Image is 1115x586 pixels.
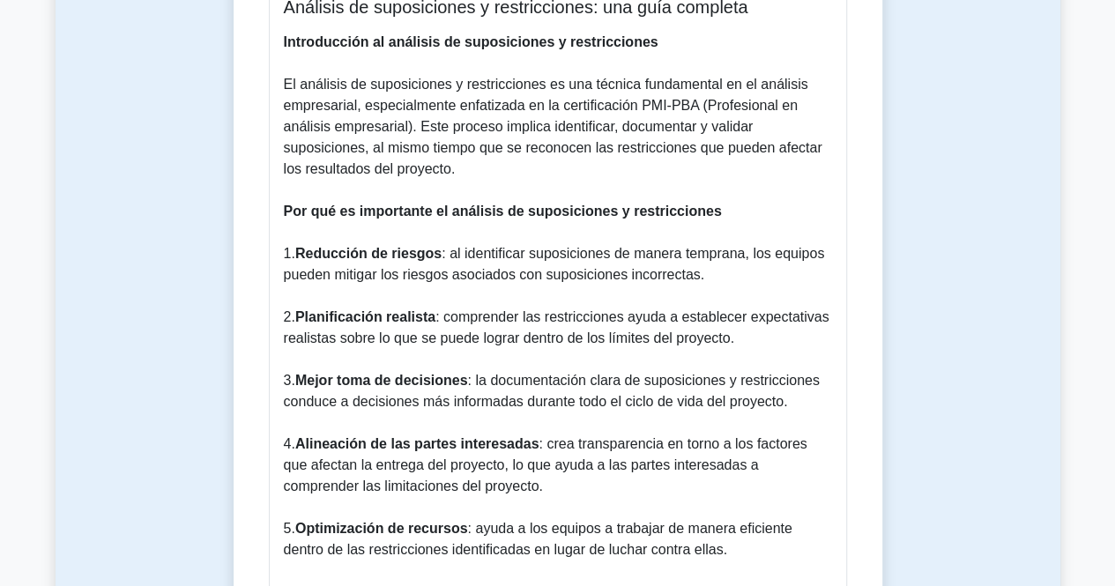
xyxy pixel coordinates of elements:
font: Reducción de riesgos [295,246,442,261]
font: Optimización de recursos [295,521,468,536]
font: Planificación realista [295,309,435,324]
font: Por qué es importante el análisis de suposiciones y restricciones [284,204,722,219]
font: Alineación de las partes interesadas [295,436,539,451]
font: : comprender las restricciones ayuda a establecer expectativas realistas sobre lo que se puede lo... [284,309,829,345]
font: Mejor toma de decisiones [295,373,468,388]
font: 1. [284,246,295,261]
font: El análisis de suposiciones y restricciones es una técnica fundamental en el análisis empresarial... [284,77,822,176]
font: : la documentación clara de suposiciones y restricciones conduce a decisiones más informadas dura... [284,373,820,409]
font: Introducción al análisis de suposiciones y restricciones [284,34,658,49]
font: 3. [284,373,295,388]
font: : al identificar suposiciones de manera temprana, los equipos pueden mitigar los riesgos asociado... [284,246,825,282]
font: 5. [284,521,295,536]
font: 4. [284,436,295,451]
font: 2. [284,309,295,324]
font: : crea transparencia en torno a los factores que afectan la entrega del proyecto, lo que ayuda a ... [284,436,807,493]
font: : ayuda a los equipos a trabajar de manera eficiente dentro de las restricciones identificadas en... [284,521,792,557]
